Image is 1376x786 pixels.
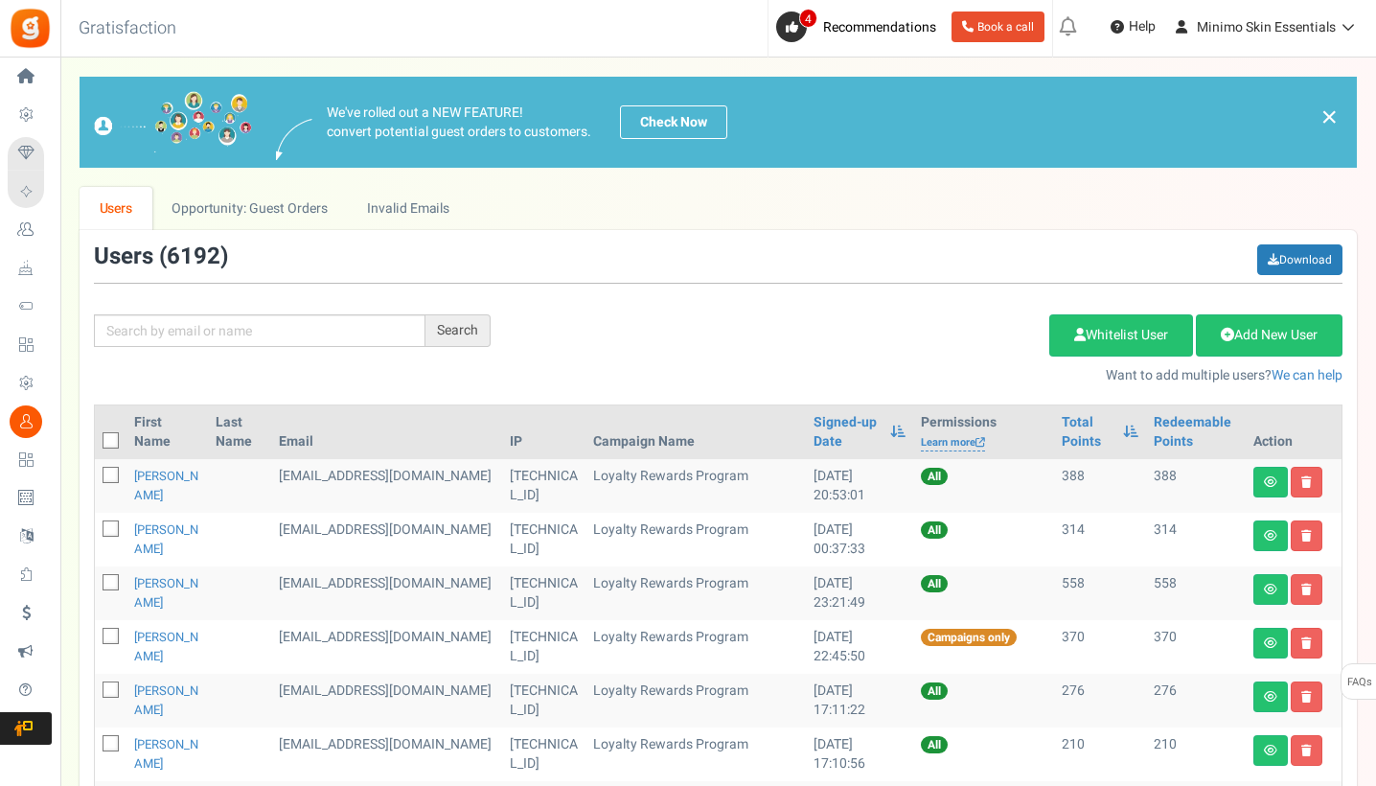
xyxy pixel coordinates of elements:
[921,435,985,451] a: Learn more
[57,10,197,48] h3: Gratisfaction
[806,513,912,566] td: [DATE] 00:37:33
[519,366,1342,385] p: Want to add multiple users?
[502,728,586,781] td: [TECHNICAL_ID]
[9,7,52,50] img: Gratisfaction
[167,240,220,273] span: 6192
[1346,664,1372,701] span: FAQs
[585,674,806,728] td: Loyalty Rewards Program
[585,459,806,513] td: Loyalty Rewards Program
[806,459,912,513] td: [DATE] 20:53:01
[134,735,198,773] a: [PERSON_NAME]
[806,620,912,674] td: [DATE] 22:45:50
[1103,12,1163,42] a: Help
[585,620,806,674] td: Loyalty Rewards Program
[271,620,502,674] td: [EMAIL_ADDRESS][DOMAIN_NAME]
[152,187,347,230] a: Opportunity: Guest Orders
[1320,105,1338,128] a: ×
[921,575,948,592] span: All
[425,314,491,347] div: Search
[921,736,948,753] span: All
[921,682,948,700] span: All
[913,405,1054,459] th: Permissions
[921,629,1017,646] span: Campaigns only
[585,405,806,459] th: Campaign Name
[271,674,502,728] td: [EMAIL_ADDRESS][DOMAIN_NAME]
[134,574,198,612] a: [PERSON_NAME]
[585,728,806,781] td: Loyalty Rewards Program
[799,9,817,28] span: 4
[814,413,880,451] a: Signed-up Date
[952,12,1044,42] a: Book a call
[502,566,586,620] td: [TECHNICAL_ID]
[80,187,152,230] a: Users
[94,314,425,347] input: Search by email or name
[1124,17,1156,36] span: Help
[776,12,944,42] a: 4 Recommendations
[1197,17,1336,37] span: Minimo Skin Essentials
[806,728,912,781] td: [DATE] 17:10:56
[806,566,912,620] td: [DATE] 23:21:49
[94,91,252,153] img: images
[271,405,502,459] th: Email
[823,17,936,37] span: Recommendations
[134,467,198,504] a: [PERSON_NAME]
[921,468,948,485] span: All
[271,459,502,513] td: [EMAIL_ADDRESS][DOMAIN_NAME]
[134,628,198,665] a: [PERSON_NAME]
[134,682,198,719] a: [PERSON_NAME]
[271,566,502,620] td: [EMAIL_ADDRESS][DOMAIN_NAME]
[502,513,586,566] td: [TECHNICAL_ID]
[208,405,271,459] th: Last Name
[502,405,586,459] th: IP
[276,119,312,160] img: images
[271,513,502,566] td: [EMAIL_ADDRESS][DOMAIN_NAME]
[502,459,586,513] td: [TECHNICAL_ID]
[806,674,912,728] td: [DATE] 17:11:22
[348,187,470,230] a: Invalid Emails
[271,728,502,781] td: [EMAIL_ADDRESS][DOMAIN_NAME]
[585,513,806,566] td: Loyalty Rewards Program
[134,520,198,558] a: [PERSON_NAME]
[327,104,591,142] p: We've rolled out a NEW FEATURE! convert potential guest orders to customers.
[502,620,586,674] td: [TECHNICAL_ID]
[502,674,586,728] td: [TECHNICAL_ID]
[94,244,228,269] h3: Users ( )
[921,521,948,539] span: All
[126,405,208,459] th: First Name
[585,566,806,620] td: Loyalty Rewards Program
[620,105,727,139] a: Check Now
